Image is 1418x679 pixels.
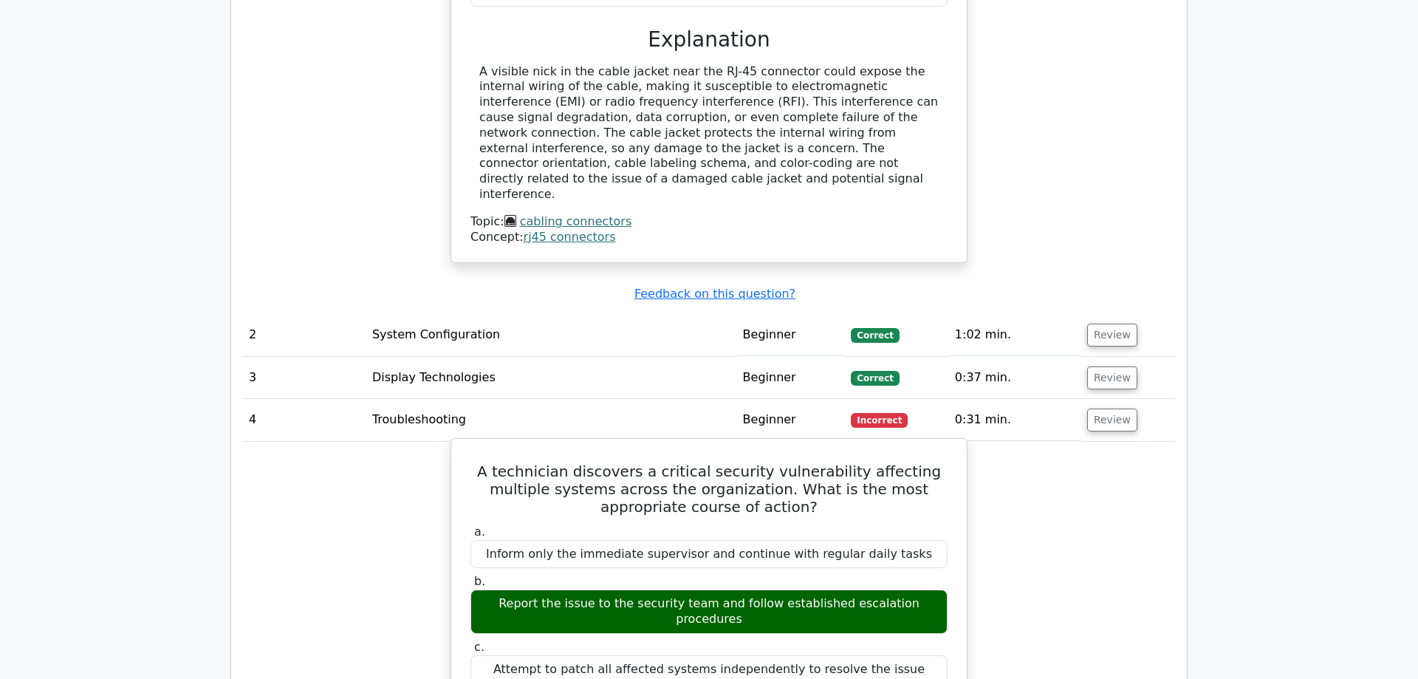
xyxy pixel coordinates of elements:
[469,463,949,516] h5: A technician discovers a critical security vulnerability affecting multiple systems across the or...
[851,371,899,386] span: Correct
[737,357,846,399] td: Beginner
[243,399,366,441] td: 4
[1087,366,1137,389] button: Review
[243,357,366,399] td: 3
[520,214,632,228] a: cabling connectors
[470,230,948,245] div: Concept:
[474,525,485,539] span: a.
[474,574,485,588] span: b.
[243,314,366,356] td: 2
[524,230,616,244] a: rj45 connectors
[479,27,939,52] h3: Explanation
[737,314,846,356] td: Beginner
[470,214,948,230] div: Topic:
[470,590,948,634] div: Report the issue to the security team and follow established escalation procedures
[737,399,846,441] td: Beginner
[851,328,899,343] span: Correct
[851,413,908,428] span: Incorrect
[949,314,1081,356] td: 1:02 min.
[470,540,948,569] div: Inform only the immediate supervisor and continue with regular daily tasks
[949,357,1081,399] td: 0:37 min.
[1087,324,1137,347] button: Review
[1087,409,1137,431] button: Review
[366,399,737,441] td: Troubleshooting
[366,314,737,356] td: System Configuration
[474,640,484,654] span: c.
[366,357,737,399] td: Display Technologies
[634,287,795,301] a: Feedback on this question?
[479,64,939,202] div: A visible nick in the cable jacket near the RJ-45 connector could expose the internal wiring of t...
[949,399,1081,441] td: 0:31 min.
